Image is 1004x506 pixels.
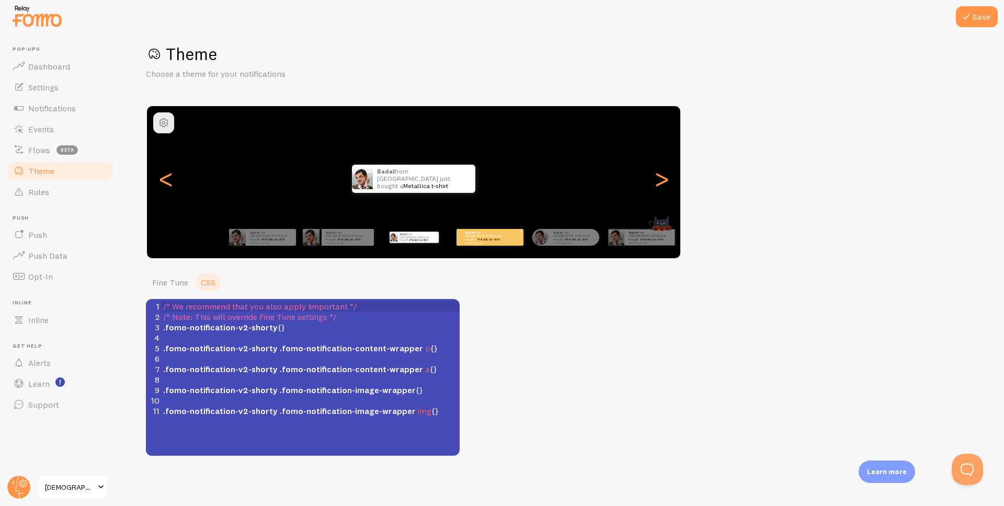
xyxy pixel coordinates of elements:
[250,231,259,235] strong: Badal
[163,406,439,416] span: {}
[13,215,114,222] span: Push
[280,343,423,353] span: .fomo-notification-content-wrapper
[425,343,430,353] span: p
[28,250,67,261] span: Push Data
[146,312,161,322] div: 2
[6,309,114,330] a: Inline
[163,385,423,395] span: {}
[6,352,114,373] a: Alerts
[280,364,423,374] span: .fomo-notification-content-wrapper
[418,406,431,416] span: img
[163,364,278,374] span: .fomo-notification-v2-shorty
[6,56,114,77] a: Dashboard
[28,82,59,93] span: Settings
[163,406,278,416] span: .fomo-notification-v2-shorty
[146,343,161,353] div: 5
[641,237,664,241] a: Metallica t-shirt
[28,378,50,389] span: Learn
[28,229,47,240] span: Push
[533,229,548,245] img: Fomo
[146,374,161,385] div: 8
[303,229,320,246] img: Fomo
[465,231,507,244] p: from [GEOGRAPHIC_DATA] just bought a
[163,343,278,353] span: .fomo-notification-v2-shorty
[163,301,357,312] span: /* We recommend that you also apply !important */
[55,377,65,387] svg: <p>Watch New Feature Tutorials!</p>
[859,461,915,483] div: Learn more
[146,43,979,65] h1: Theme
[163,364,437,374] span: {}
[629,241,669,244] small: about 4 minutes ago
[28,61,70,72] span: Dashboard
[28,399,59,410] span: Support
[146,322,161,332] div: 3
[465,231,474,235] strong: Badal
[146,385,161,395] div: 9
[146,332,161,343] div: 4
[6,160,114,181] a: Theme
[13,343,114,350] span: Get Help
[6,77,114,98] a: Settings
[280,406,416,416] span: .fomo-notification-image-wrapper
[6,373,114,394] a: Learn
[263,237,285,241] a: Metallica t-shirt
[326,231,335,235] strong: Badal
[163,343,438,353] span: {}
[13,46,114,53] span: Pop-ups
[250,231,292,244] p: from [GEOGRAPHIC_DATA] just bought a
[11,3,63,29] img: fomo-relay-logo-orange.svg
[38,475,108,500] a: [DEMOGRAPHIC_DATA]
[553,231,595,244] p: from [GEOGRAPHIC_DATA] just bought a
[6,245,114,266] a: Push Data
[553,231,562,235] strong: Badal
[229,229,246,246] img: Fomo
[6,119,114,140] a: Events
[45,481,95,493] span: [DEMOGRAPHIC_DATA]
[28,358,51,368] span: Alerts
[400,232,435,243] p: from [GEOGRAPHIC_DATA] just bought a
[28,271,53,282] span: Opt-In
[163,322,278,332] span: .fomo-notification-v2-shorty
[147,112,680,129] h2: Shorty
[867,467,907,477] p: Learn more
[389,233,397,241] img: Fomo
[377,167,395,175] strong: Badal
[952,454,983,485] iframe: Help Scout Beacon - Open
[28,187,49,197] span: Rules
[28,145,50,155] span: Flows
[146,395,161,406] div: 10
[403,182,448,190] a: Metallica t-shirt
[159,141,172,216] div: Previous slide
[6,98,114,119] a: Notifications
[338,237,361,241] a: Metallica t-shirt
[146,406,161,416] div: 11
[6,181,114,202] a: Rules
[146,272,195,293] a: Fine Tune
[28,124,54,134] span: Events
[13,300,114,306] span: Inline
[400,233,407,236] strong: Badal
[163,322,285,332] span: {}
[6,224,114,245] a: Push
[655,141,668,216] div: Next slide
[56,145,78,155] span: beta
[6,266,114,287] a: Opt-In
[195,272,222,293] a: CSS
[326,241,369,244] small: about 4 minutes ago
[477,237,500,241] a: Metallica t-shirt
[28,166,54,176] span: Theme
[553,241,594,244] small: about 4 minutes ago
[146,364,161,374] div: 7
[566,237,588,241] a: Metallica t-shirt
[425,364,430,374] span: a
[6,394,114,415] a: Support
[146,301,161,312] div: 1
[377,165,465,193] p: from [GEOGRAPHIC_DATA] just bought a
[163,385,278,395] span: .fomo-notification-v2-shorty
[280,385,416,395] span: .fomo-notification-image-wrapper
[146,68,397,80] p: Choose a theme for your notifications
[410,238,428,241] a: Metallica t-shirt
[608,229,624,245] img: Fomo
[250,241,291,244] small: about 4 minutes ago
[629,231,637,235] strong: Badal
